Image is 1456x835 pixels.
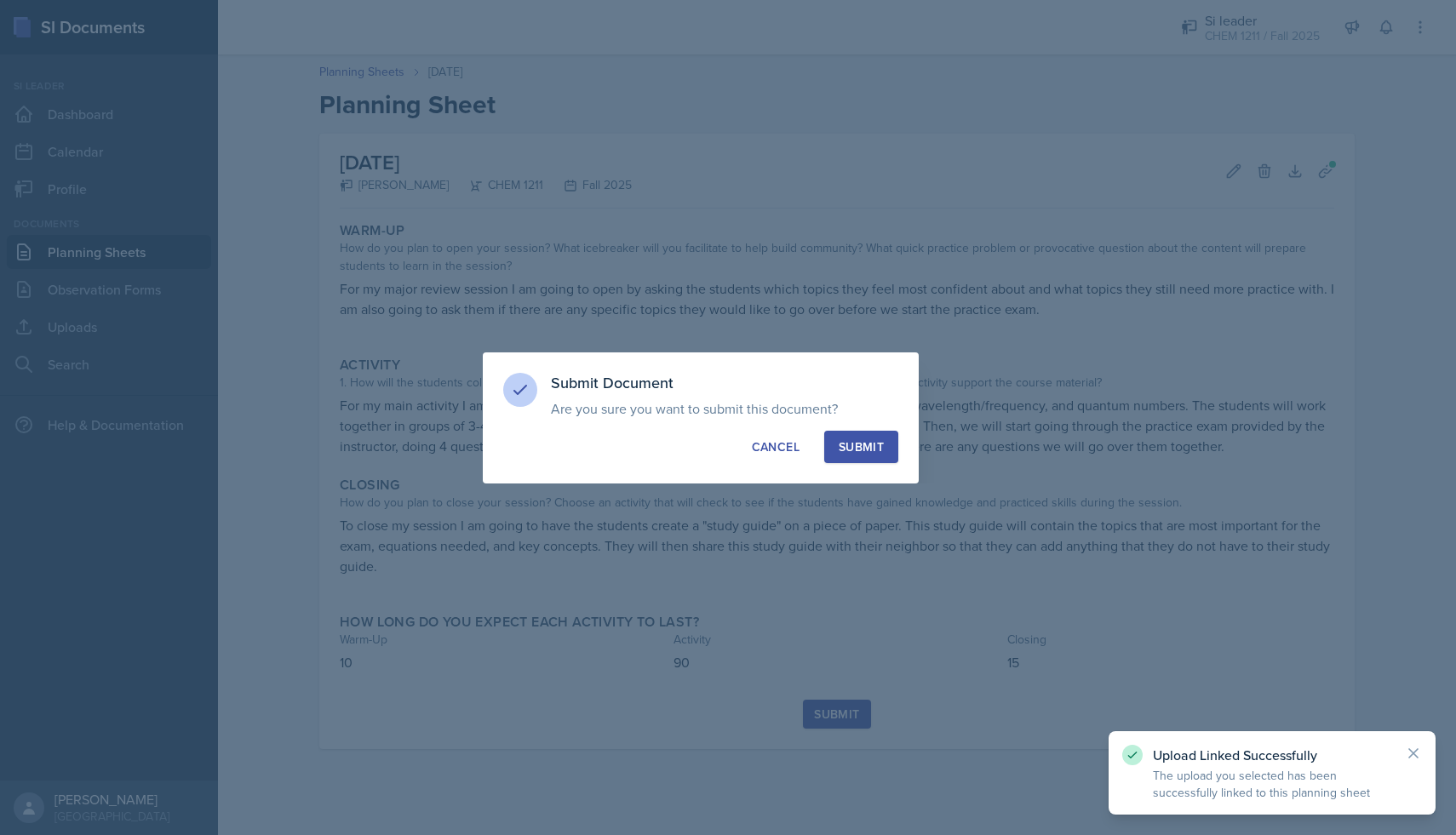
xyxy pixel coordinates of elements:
h3: Submit Document [551,373,898,393]
p: The upload you selected has been successfully linked to this planning sheet [1153,767,1391,801]
p: Upload Linked Successfully [1153,746,1391,764]
p: Are you sure you want to submit this document? [551,400,898,417]
button: Cancel [737,431,814,463]
button: Submit [824,431,898,463]
div: Cancel [752,438,800,455]
div: Submit [839,438,884,455]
